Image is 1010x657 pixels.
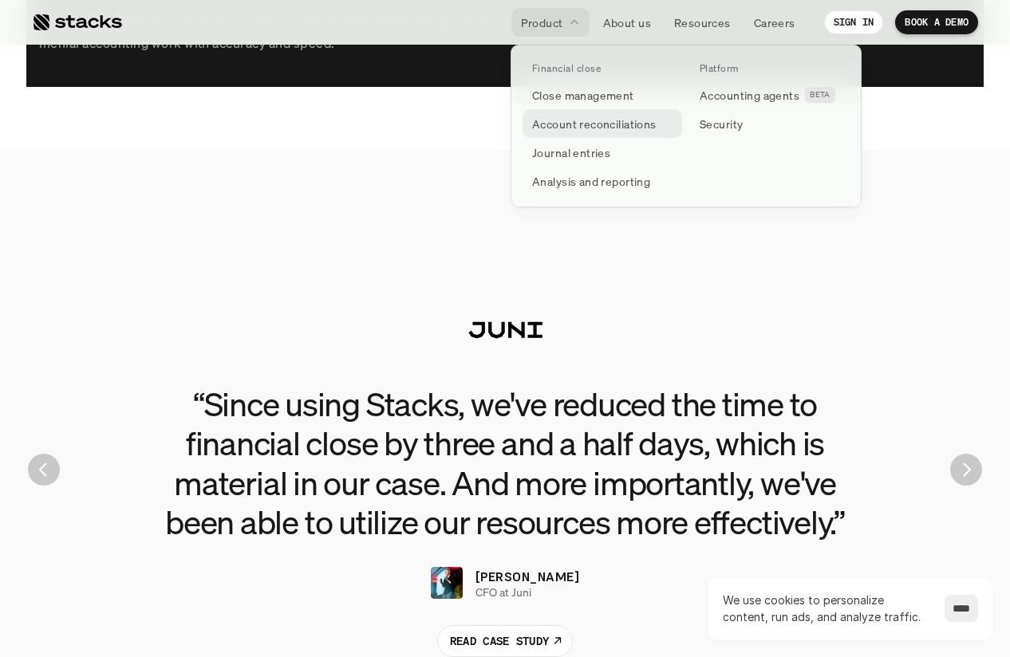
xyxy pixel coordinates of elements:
[700,116,743,132] p: Security
[28,454,60,486] button: Previous
[603,14,651,31] p: About us
[594,8,661,37] a: About us
[744,8,805,37] a: Careers
[690,109,850,138] a: Security
[950,454,982,486] img: Next Arrow
[532,144,610,161] p: Journal entries
[532,173,650,190] p: Analysis and reporting
[523,167,682,195] a: Analysis and reporting
[834,17,874,28] p: SIGN IN
[754,14,795,31] p: Careers
[146,384,864,541] h3: “Since using Stacks, we've reduced the time to financial close by three and a half days, which is...
[905,17,969,28] p: BOOK A DEMO
[690,81,850,109] a: Accounting agentsBETA
[824,10,884,34] a: SIGN IN
[532,87,634,104] p: Close management
[532,63,601,74] p: Financial close
[475,567,579,586] p: [PERSON_NAME]
[523,109,682,138] a: Account reconciliations
[188,369,258,380] a: Privacy Policy
[523,81,682,109] a: Close management
[723,592,929,625] p: We use cookies to personalize content, run ads, and analyze traffic.
[810,90,830,100] h2: BETA
[521,14,563,31] p: Product
[523,138,682,167] a: Journal entries
[28,454,60,486] img: Back Arrow
[674,14,731,31] p: Resources
[700,87,799,104] p: Accounting agents
[450,632,549,649] p: READ CASE STUDY
[950,454,982,486] button: Next
[895,10,978,34] a: BOOK A DEMO
[700,63,739,74] p: Platform
[665,8,740,37] a: Resources
[532,116,657,132] p: Account reconciliations
[475,586,531,600] p: CFO at Juni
